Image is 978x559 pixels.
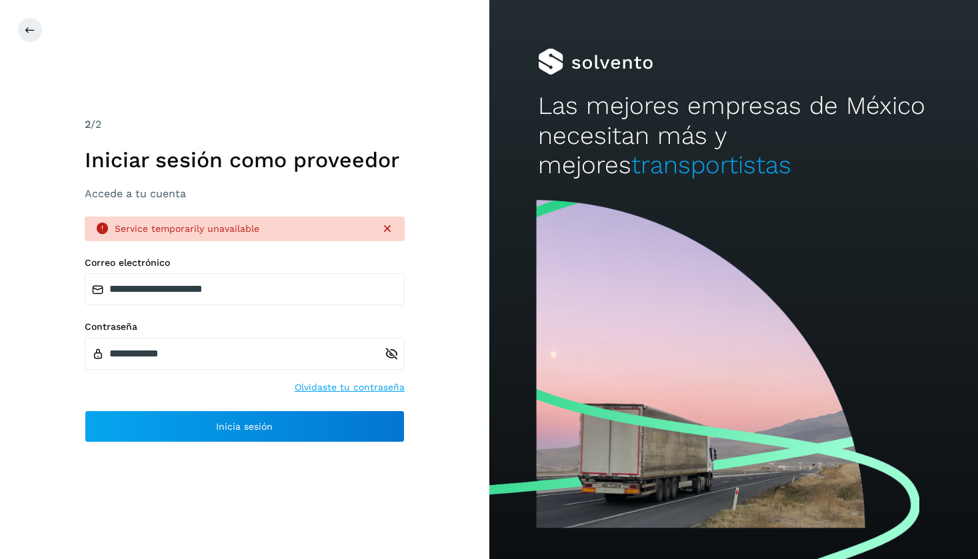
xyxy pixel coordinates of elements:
[85,118,91,131] span: 2
[631,151,791,179] span: transportistas
[538,91,929,180] h2: Las mejores empresas de México necesitan más y mejores
[85,321,405,332] label: Contraseña
[295,380,405,394] a: Olvidaste tu contraseña
[85,257,405,269] label: Correo electrónico
[85,410,405,442] button: Inicia sesión
[85,187,405,200] h3: Accede a tu cuenta
[85,147,405,173] h1: Iniciar sesión como proveedor
[115,222,370,236] div: Service temporarily unavailable
[216,422,273,431] span: Inicia sesión
[85,117,405,133] div: /2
